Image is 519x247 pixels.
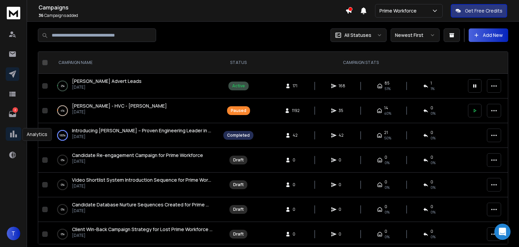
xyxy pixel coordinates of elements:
span: 0 [385,204,387,209]
span: 0 [339,157,345,163]
p: [DATE] [72,134,213,139]
p: 2 % [61,83,65,89]
div: Draft [233,231,244,237]
span: Client Win-Back Campaign Strategy for Lost Prime Workforce Accounts [72,226,231,232]
div: Analytics [22,128,52,141]
p: [DATE] [72,233,213,238]
span: 35 [339,108,345,113]
div: Completed [227,133,250,138]
p: [DATE] [72,109,167,115]
span: Candidate Database Nurture Sequences Created for Prime Workforce's 800,000 Talent Pool [72,201,279,208]
span: 14 [384,105,388,111]
span: 21 [384,130,388,135]
span: 40 % [384,111,391,116]
p: Prime Workforce [379,7,419,14]
td: 0%Candidate Re-engagement Campaign for Prime Workforce[DATE] [50,148,219,173]
span: 50 % [384,135,391,141]
span: 0% [385,234,390,240]
h1: Campaigns [39,3,345,12]
span: Video Shortlist System Introduction Sequence for Prime Workforce [72,177,223,183]
button: Get Free Credits [451,4,507,18]
td: 0%Candidate Database Nurture Sequences Created for Prime Workforce's 800,000 Talent Pool[DATE] [50,197,219,222]
p: 0 % [61,231,65,238]
span: 1 [430,81,432,86]
span: 0 [430,155,433,160]
a: Candidate Database Nurture Sequences Created for Prime Workforce's 800,000 Talent Pool [72,201,213,208]
a: Client Win-Back Campaign Strategy for Lost Prime Workforce Accounts [72,226,213,233]
span: 0 % [430,111,436,116]
p: 0 % [61,181,65,188]
span: 0 [430,105,433,111]
p: 4 % [60,107,65,114]
span: 0 % [430,135,436,141]
th: CAMPAIGN STATS [257,52,464,74]
span: 0 [293,157,299,163]
div: Draft [233,157,244,163]
div: Active [232,83,245,89]
span: 42 [293,133,299,138]
div: Paused [231,108,246,113]
span: 0% [430,234,436,240]
a: 2 [6,107,19,121]
p: [DATE] [72,159,203,164]
td: 100%Introducing [PERSON_NAME] – Proven Engineering Leader in Automotive and EV Innovation[DATE] [50,123,219,148]
th: CAMPAIGN NAME [50,52,219,74]
td: 0%Video Shortlist System Introduction Sequence for Prime Workforce[DATE] [50,173,219,197]
img: logo [7,7,20,19]
p: 0 % [61,206,65,213]
span: 0 [430,204,433,209]
span: 0 [293,231,299,237]
span: 0 [385,229,387,234]
span: 85 [385,81,390,86]
button: Newest First [391,28,440,42]
a: Introducing [PERSON_NAME] – Proven Engineering Leader in Automotive and EV Innovation [72,127,213,134]
span: 0 [293,207,299,212]
span: 0% [430,185,436,190]
td: 0%Client Win-Back Campaign Strategy for Lost Prime Workforce Accounts[DATE] [50,222,219,247]
a: Video Shortlist System Introduction Sequence for Prime Workforce [72,177,213,183]
span: 0% [385,209,390,215]
div: Draft [233,182,244,187]
button: T [7,227,20,240]
td: 4%[PERSON_NAME] - HVC - [PERSON_NAME][DATE] [50,98,219,123]
span: 168 [339,83,345,89]
button: Add New [469,28,508,42]
p: Campaigns added [39,13,345,18]
span: 171 [293,83,299,89]
a: Candidate Re-engagement Campaign for Prime Workforce [72,152,203,159]
span: 0% [430,160,436,165]
span: Introducing [PERSON_NAME] – Proven Engineering Leader in Automotive and EV Innovation [72,127,275,134]
span: 0 [293,182,299,187]
span: 0 [385,179,387,185]
span: 0 [385,155,387,160]
p: 2 [13,107,18,113]
span: 1192 [292,108,300,113]
span: 0% [430,209,436,215]
p: 100 % [59,132,66,139]
span: Candidate Re-engagement Campaign for Prime Workforce [72,152,203,158]
span: 42 [339,133,345,138]
th: STATUS [219,52,257,74]
span: 0% [385,185,390,190]
p: [DATE] [72,208,213,214]
p: All Statuses [344,32,371,39]
span: 36 [39,13,44,18]
span: 0 [430,229,433,234]
span: 0 [339,182,345,187]
p: Get Free Credits [465,7,502,14]
div: Open Intercom Messenger [494,224,511,240]
p: [DATE] [72,183,213,189]
span: 0 [430,179,433,185]
p: 0 % [61,157,65,163]
span: 0% [385,160,390,165]
a: [PERSON_NAME] Advert Leads [72,78,142,85]
span: 0 [339,207,345,212]
p: [DATE] [72,85,142,90]
span: 0 [339,231,345,237]
a: [PERSON_NAME] - HVC - [PERSON_NAME] [72,103,167,109]
td: 2%[PERSON_NAME] Advert Leads[DATE] [50,74,219,98]
div: Draft [233,207,244,212]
